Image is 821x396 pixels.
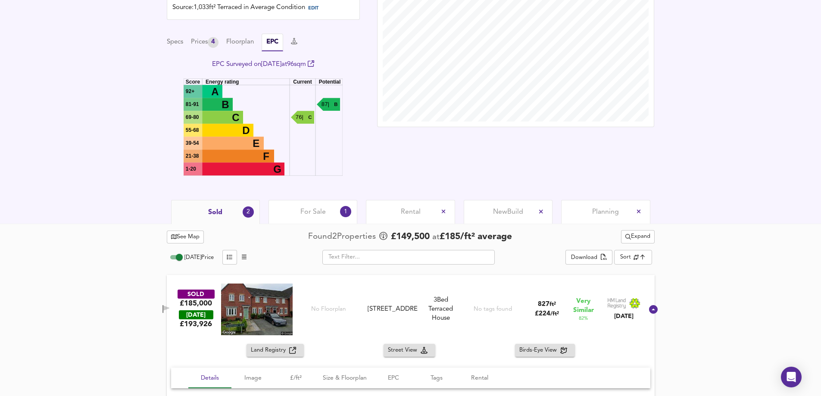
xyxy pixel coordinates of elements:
[323,373,367,384] span: Size & Floorplan
[322,250,495,265] input: Text Filter...
[167,231,204,244] button: See Map
[186,127,199,133] tspan: 55-68
[550,311,559,317] span: / ft²
[280,373,312,384] span: £/ft²
[565,250,612,265] button: Download
[191,37,219,48] div: Prices
[186,153,199,159] tspan: 21-38
[334,102,337,107] text: B
[178,290,215,299] div: SOLD
[253,137,259,149] tspan: E
[191,37,219,48] button: Prices4
[180,319,212,329] span: £ 193,926
[308,6,318,11] span: EDIT
[251,346,289,355] span: Land Registry
[421,296,460,323] div: 3 Bed Terraced House
[319,79,341,85] text: Potential
[579,315,588,322] span: 82 %
[208,37,219,48] div: 4
[167,37,183,47] button: Specs
[172,3,354,14] div: Source: 1,033ft² Terraced in Average Condition
[463,373,496,384] span: Rental
[621,230,655,243] div: split button
[607,312,641,321] div: [DATE]
[573,297,594,315] span: Very Similar
[273,163,281,175] tspan: G
[171,232,200,242] span: See Map
[549,302,556,307] span: ft²
[247,344,304,357] button: Land Registry
[340,206,351,217] div: 1
[391,231,430,243] span: £ 149,500
[186,140,199,146] tspan: 39-54
[180,299,212,308] div: £185,000
[243,206,254,218] div: 2
[322,101,329,108] text: 87 |
[515,344,575,357] button: Birds-Eye View
[186,114,199,120] tspan: 69-80
[300,207,326,217] span: For Sale
[167,275,655,344] div: SOLD£185,000 [DATE]£193,926No Floorplan[STREET_ADDRESS]3Bed Terraced HouseNo tags found827ft²£224...
[184,255,214,260] span: [DATE] Price
[368,305,418,314] div: [STREET_ADDRESS]
[211,86,219,97] tspan: A
[179,310,213,319] div: [DATE]
[186,101,199,107] tspan: 81-91
[493,207,523,217] span: New Build
[592,207,619,217] span: Planning
[242,125,250,136] tspan: D
[311,305,346,313] span: No Floorplan
[432,233,440,241] span: at
[648,304,659,315] svg: Show Details
[621,230,655,243] button: Expand
[474,305,512,313] div: No tags found
[212,61,314,68] a: EPC Surveyed on[DATE]at96sqm
[401,207,421,217] span: Rental
[186,166,196,172] tspan: 1-20
[237,373,269,384] span: Image
[263,150,269,162] tspan: F
[186,88,194,94] tspan: 92+
[781,367,802,387] div: Open Intercom Messenger
[222,99,229,110] tspan: B
[420,373,453,384] span: Tags
[194,373,226,384] span: Details
[384,344,435,357] button: Street View
[296,114,303,121] text: 76 |
[519,346,560,355] span: Birds-Eye View
[308,231,378,243] div: Found 2 Propert ies
[208,208,222,217] span: Sold
[206,79,239,85] text: Energy rating
[565,250,612,265] div: split button
[571,253,597,263] div: Download
[221,284,293,335] img: streetview
[620,253,631,261] div: Sort
[186,79,200,85] text: Score
[607,298,641,309] img: Land Registry
[308,115,312,120] text: C
[388,346,421,355] span: Street View
[377,373,410,384] span: EPC
[614,250,652,265] div: Sort
[535,311,559,317] span: £ 224
[440,232,512,241] span: £ 185 / ft² average
[625,232,650,242] span: Expand
[538,301,549,308] span: 827
[232,112,239,123] tspan: C
[226,37,254,47] button: Floorplan
[293,79,312,85] text: Current
[262,34,283,51] button: EPC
